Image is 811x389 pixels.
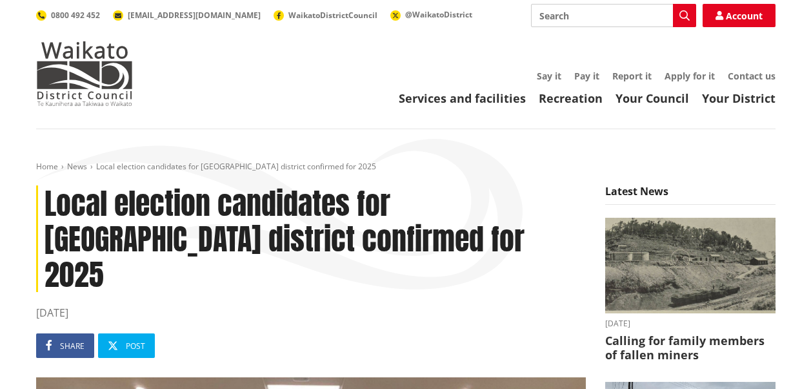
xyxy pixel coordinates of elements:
[605,320,776,328] time: [DATE]
[36,161,58,172] a: Home
[67,161,87,172] a: News
[574,70,599,82] a: Pay it
[612,70,652,82] a: Report it
[36,305,586,321] time: [DATE]
[36,185,586,293] h1: Local election candidates for [GEOGRAPHIC_DATA] district confirmed for 2025
[36,162,776,173] nav: breadcrumb
[113,10,261,21] a: [EMAIL_ADDRESS][DOMAIN_NAME]
[405,9,472,20] span: @WaikatoDistrict
[605,185,776,205] h5: Latest News
[531,4,696,27] input: Search input
[537,70,561,82] a: Say it
[36,41,133,106] img: Waikato District Council - Te Kaunihera aa Takiwaa o Waikato
[36,333,94,358] a: Share
[288,10,377,21] span: WaikatoDistrictCouncil
[665,70,715,82] a: Apply for it
[98,333,155,358] a: Post
[126,341,145,352] span: Post
[605,218,776,363] a: A black-and-white historic photograph shows a hillside with trees, small buildings, and cylindric...
[702,90,776,106] a: Your District
[728,70,776,82] a: Contact us
[703,4,776,27] a: Account
[390,9,472,20] a: @WaikatoDistrict
[128,10,261,21] span: [EMAIL_ADDRESS][DOMAIN_NAME]
[274,10,377,21] a: WaikatoDistrictCouncil
[616,90,689,106] a: Your Council
[60,341,85,352] span: Share
[96,161,376,172] span: Local election candidates for [GEOGRAPHIC_DATA] district confirmed for 2025
[605,218,776,314] img: Glen Afton Mine 1939
[51,10,100,21] span: 0800 492 452
[36,10,100,21] a: 0800 492 452
[605,334,776,362] h3: Calling for family members of fallen miners
[539,90,603,106] a: Recreation
[399,90,526,106] a: Services and facilities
